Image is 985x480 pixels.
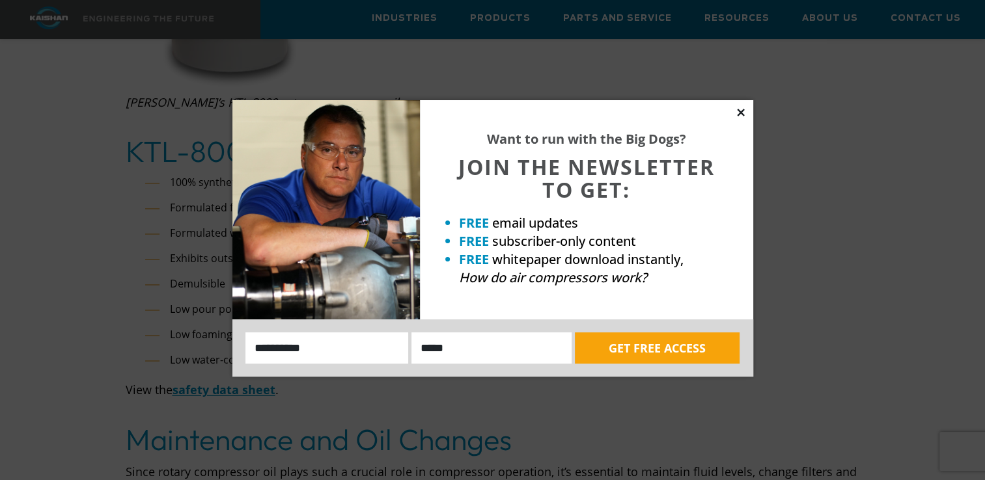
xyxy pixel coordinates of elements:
span: JOIN THE NEWSLETTER TO GET: [458,153,715,204]
strong: Want to run with the Big Dogs? [487,130,686,148]
button: GET FREE ACCESS [575,332,740,364]
em: How do air compressors work? [459,269,647,286]
span: whitepaper download instantly, [492,250,684,268]
strong: FREE [459,250,489,268]
button: Close [735,107,747,118]
strong: FREE [459,232,489,250]
span: subscriber-only content [492,232,636,250]
strong: FREE [459,214,489,232]
input: Name: [245,332,409,364]
span: email updates [492,214,578,232]
input: Email [411,332,572,364]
